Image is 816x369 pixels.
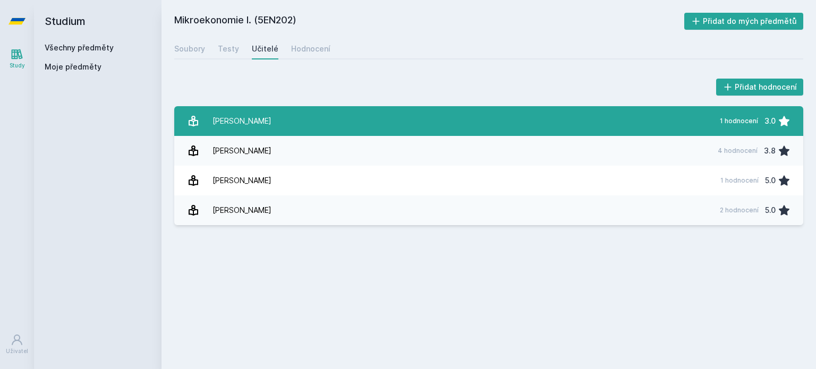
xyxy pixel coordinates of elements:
a: Učitelé [252,38,278,59]
div: Testy [218,44,239,54]
a: [PERSON_NAME] 1 hodnocení 5.0 [174,166,803,195]
a: [PERSON_NAME] 4 hodnocení 3.8 [174,136,803,166]
a: Soubory [174,38,205,59]
a: [PERSON_NAME] 2 hodnocení 5.0 [174,195,803,225]
div: Učitelé [252,44,278,54]
div: 1 hodnocení [720,176,759,185]
div: Soubory [174,44,205,54]
div: 5.0 [765,170,776,191]
a: Study [2,42,32,75]
div: Hodnocení [291,44,330,54]
div: [PERSON_NAME] [212,170,271,191]
div: 4 hodnocení [718,147,758,155]
div: Uživatel [6,347,28,355]
div: Study [10,62,25,70]
a: Všechny předměty [45,43,114,52]
a: Uživatel [2,328,32,361]
a: Testy [218,38,239,59]
div: [PERSON_NAME] [212,110,271,132]
div: [PERSON_NAME] [212,200,271,221]
button: Přidat do mých předmětů [684,13,804,30]
button: Přidat hodnocení [716,79,804,96]
div: 3.0 [764,110,776,132]
h2: Mikroekonomie I. (5EN202) [174,13,684,30]
div: 5.0 [765,200,776,221]
div: 2 hodnocení [720,206,759,214]
div: [PERSON_NAME] [212,140,271,161]
div: 1 hodnocení [720,117,758,125]
a: Hodnocení [291,38,330,59]
div: 3.8 [764,140,776,161]
a: [PERSON_NAME] 1 hodnocení 3.0 [174,106,803,136]
span: Moje předměty [45,62,101,72]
